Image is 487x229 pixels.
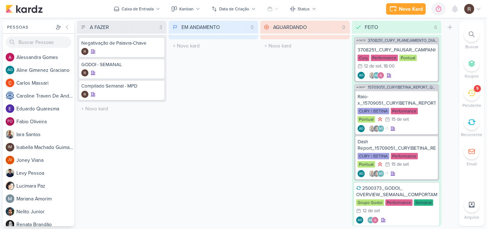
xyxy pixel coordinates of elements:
[359,74,364,78] p: AG
[371,216,379,224] img: Alessandra Gomes
[16,79,74,87] div: C a r l o s M a s s a r i
[6,143,14,151] div: Isabella Machado Guimarães
[6,79,14,87] img: Carlos Massari
[6,66,14,74] div: Aline Gimenez Graciano
[358,161,375,168] div: Pontual
[358,125,365,132] div: Criador(a): Aline Gimenez Graciano
[358,108,389,114] div: CURY | BETINA
[358,219,362,222] p: AG
[16,144,74,151] div: I s a b e l l a M a c h a d o G u i m a r ã e s
[16,105,74,113] div: E d u a r d o Q u a r e s m a
[358,153,389,159] div: CURY | BETINA
[6,220,14,229] img: Renata Brandão
[369,125,376,132] img: Iara Santos
[355,85,366,89] span: AG697
[170,41,257,51] input: + Novo kard
[358,170,365,177] div: Aline Gimenez Graciano
[384,126,388,131] span: +1
[384,171,388,176] span: +1
[81,48,88,55] div: Criador(a): Rafael Dornelles
[476,86,479,91] div: 5
[363,209,380,213] div: 12 de set
[81,61,162,68] div: GODOI - SEMANAL
[367,216,374,224] div: Aline Gimenez Graciano
[16,92,74,100] div: C a r o l i n e T r a v e n D e A n d r a d e
[6,181,14,190] img: Lucimara Paz
[358,139,436,151] div: Dash Report_15709051_CURY|BETINA_REPORT_QUINZENAL_16.09
[16,66,74,74] div: A l i n e G i m e n e z G r a c i a n o
[391,153,418,159] div: Performance
[368,39,438,43] span: 3708251_CURY_PLANEJAMENTO_DIA"C"_SP
[16,208,74,215] div: N e l i t o J u n i o r
[8,145,12,149] p: IM
[81,48,88,55] img: Rafael Dornelles
[464,214,479,220] p: Arquivo
[462,102,481,109] p: Pendente
[355,39,366,43] span: AG638
[356,216,363,224] div: Criador(a): Aline Gimenez Graciano
[358,72,365,79] div: Criador(a): Aline Gimenez Graciano
[369,72,376,79] img: Iara Santos
[367,125,388,132] div: Colaboradores: Iara Santos, Nelito Junior, Aline Gimenez Graciano, Alessandra Gomes
[381,64,395,69] div: , 18:00
[358,72,365,79] div: Aline Gimenez Graciano
[391,117,409,122] div: 15 de set
[6,130,14,139] img: Iara Santos
[81,69,88,76] img: Rafael Dornelles
[16,169,74,177] div: L e v y P e s s o a
[81,91,88,98] div: Criador(a): Rafael Dornelles
[16,131,74,138] div: I a r a S a n t o s
[6,207,14,216] img: Nelito Junior
[367,72,384,79] div: Colaboradores: Iara Santos, Aline Gimenez Graciano, Alessandra Gomes
[365,216,379,224] div: Colaboradores: Aline Gimenez Graciano, Alessandra Gomes
[386,3,426,15] button: Novo Kard
[16,156,74,164] div: J o n e y V i a n a
[16,54,74,61] div: A l e s s a n d r a G o m e s
[414,199,433,206] div: Semanal
[391,108,418,114] div: Performance
[377,125,384,132] div: Aline Gimenez Graciano
[358,116,375,123] div: Pontual
[358,47,436,53] div: 3708251_CURY_PAUSAR_CAMPANHA_DIA"C"_TIKTOK
[356,199,384,206] div: Grupo Godoi
[379,172,383,176] p: AG
[373,170,380,177] img: Nelito Junior
[464,4,474,14] img: Rafael Dornelles
[358,170,365,177] div: Criador(a): Aline Gimenez Graciano
[7,68,13,72] p: AG
[373,125,380,132] img: Nelito Junior
[81,69,88,76] div: Criador(a): Rafael Dornelles
[465,73,479,79] p: Grupos
[377,72,384,79] img: Alessandra Gomes
[399,55,417,61] div: Pontual
[461,131,482,138] p: Recorrente
[262,41,348,51] input: + Novo kard
[385,199,412,206] div: Performance
[81,40,162,46] div: Negativação de Palavra-Chave
[374,74,379,78] p: AG
[6,117,14,126] div: Fabio Oliveira
[78,104,165,114] input: + Novo kard
[364,64,381,69] div: 12 de set
[431,24,440,31] div: 6
[467,161,477,167] p: Email
[6,194,14,203] img: Mariana Amorim
[359,172,364,176] p: AG
[377,170,384,177] div: Aline Gimenez Graciano
[391,162,409,167] div: 15 de set
[459,26,484,50] li: Ctrl + F
[81,91,88,98] img: Rafael Dornelles
[6,53,14,61] img: Alessandra Gomes
[7,120,12,124] p: FO
[16,221,74,228] div: R e n a t a B r a n d ã o
[376,116,384,123] div: Prioridade Alta
[6,169,14,177] img: Levy Pessoa
[358,94,436,106] div: Raio-x_15709051_CURY|BETINA_REPORT_QUINZENAL_16.09
[16,182,74,190] div: L u c i m a r a P a z
[373,72,380,79] div: Aline Gimenez Graciano
[6,91,14,100] img: Caroline Traven De Andrade
[157,24,165,31] div: 3
[359,127,364,131] p: AG
[356,185,437,198] div: 2500373_GODOI_ OVERVIEW_SEMANAL_COMPORTAMENTO_LEADS
[339,24,348,31] div: 0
